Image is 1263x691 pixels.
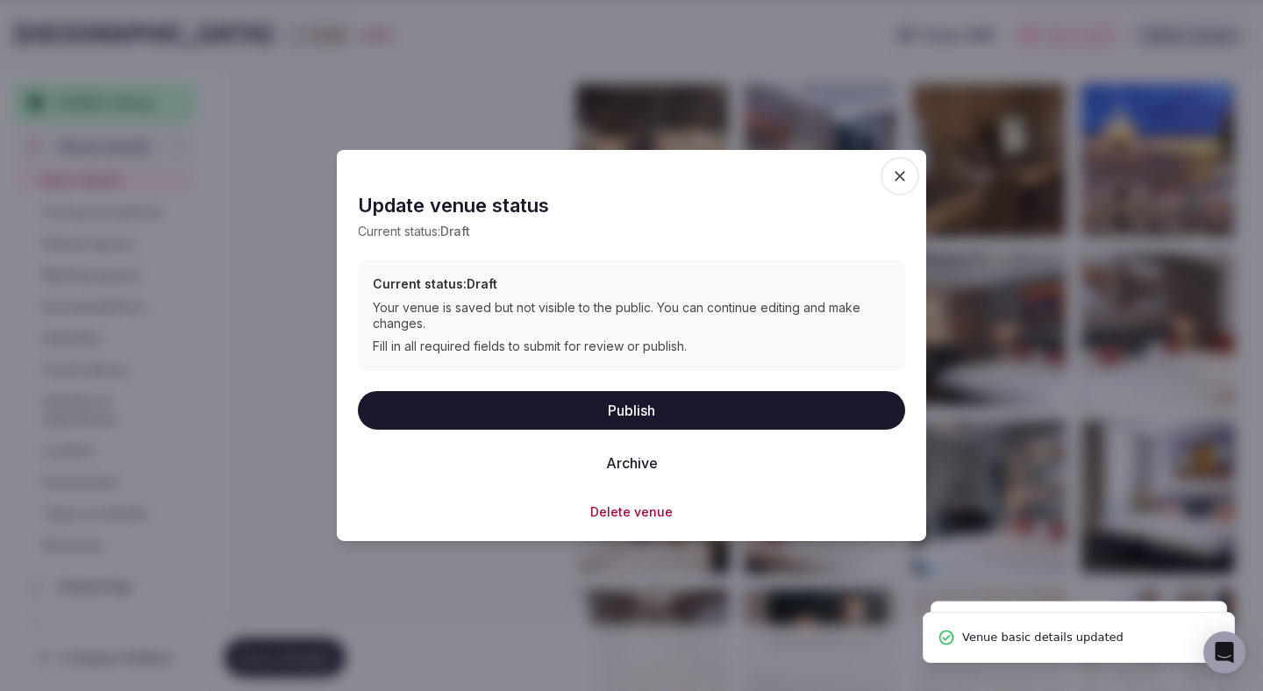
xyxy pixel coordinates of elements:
[373,275,890,293] h3: Current status: Draft
[358,223,905,240] p: Current status:
[592,443,672,481] button: Archive
[373,300,890,331] div: Your venue is saved but not visible to the public. You can continue editing and make changes.
[373,338,890,354] div: Fill in all required fields to submit for review or publish.
[358,192,905,219] h2: Update venue status
[358,390,905,429] button: Publish
[590,502,673,520] button: Delete venue
[440,224,470,239] span: Draft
